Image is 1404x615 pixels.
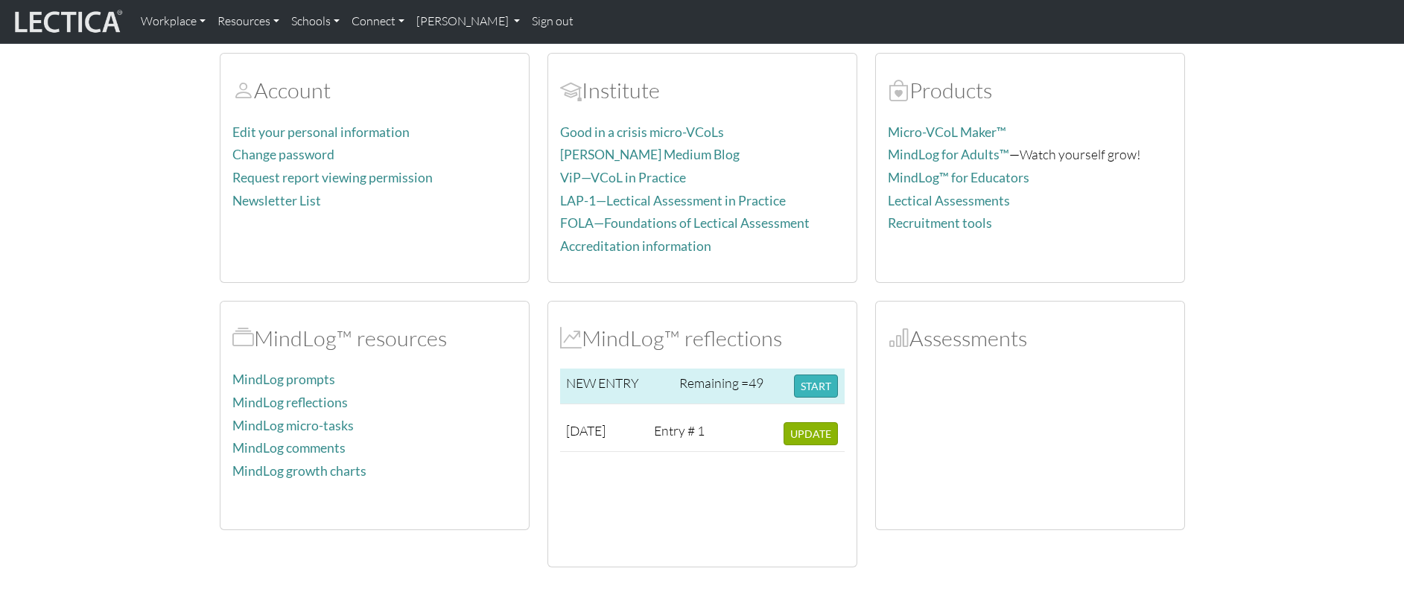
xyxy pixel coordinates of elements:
a: Micro-VCoL Maker™ [888,124,1006,140]
p: —Watch yourself grow! [888,144,1172,165]
a: Change password [232,147,334,162]
a: ViP—VCoL in Practice [560,170,686,185]
span: Account [232,77,254,103]
a: MindLog prompts [232,372,335,387]
img: lecticalive [11,7,123,36]
a: Edit your personal information [232,124,410,140]
a: Good in a crisis micro-VCoLs [560,124,724,140]
span: Products [888,77,909,103]
a: [PERSON_NAME] Medium Blog [560,147,740,162]
span: UPDATE [790,427,831,440]
span: Assessments [888,325,909,351]
a: [PERSON_NAME] [410,6,526,37]
a: Lectical Assessments [888,193,1010,208]
a: Connect [346,6,410,37]
h2: Assessments [888,325,1172,351]
span: MindLog™ resources [232,325,254,351]
td: Entry # 1 [648,416,715,452]
span: [DATE] [566,422,606,439]
button: UPDATE [784,422,838,445]
h2: MindLog™ reflections [560,325,845,351]
h2: Institute [560,77,845,103]
a: MindLog comments [232,440,346,456]
span: 49 [749,375,763,391]
a: Request report viewing permission [232,170,433,185]
a: Workplace [135,6,212,37]
a: Sign out [526,6,579,37]
a: MindLog™ for Educators [888,170,1029,185]
a: Recruitment tools [888,215,992,231]
a: MindLog growth charts [232,463,366,479]
a: FOLA—Foundations of Lectical Assessment [560,215,810,231]
a: Newsletter List [232,193,321,208]
a: MindLog reflections [232,395,348,410]
h2: MindLog™ resources [232,325,517,351]
td: Remaining = [673,369,788,404]
a: MindLog for Adults™ [888,147,1009,162]
a: Schools [285,6,346,37]
button: START [794,375,838,398]
td: NEW ENTRY [560,369,674,404]
a: Resources [212,6,285,37]
a: Accreditation information [560,238,711,254]
span: MindLog [560,325,582,351]
a: LAP-1—Lectical Assessment in Practice [560,193,786,208]
a: MindLog micro-tasks [232,418,354,433]
span: Account [560,77,582,103]
h2: Account [232,77,517,103]
h2: Products [888,77,1172,103]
